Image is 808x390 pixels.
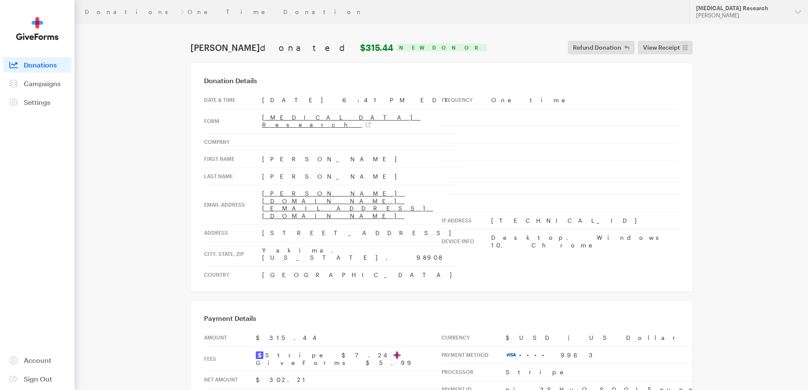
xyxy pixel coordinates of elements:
h3: Payment Details [204,314,679,323]
th: Company [204,133,262,151]
td: Yakima, [US_STATE], 98908 [262,241,460,266]
td: [DATE] 6:41 PM EDT [262,92,460,109]
td: One time [491,92,679,109]
h3: Donation Details [204,76,679,85]
th: Device info [442,229,491,254]
th: Frequency [442,92,491,109]
th: Date & time [204,92,262,109]
h1: [PERSON_NAME] [190,42,393,53]
th: Processor [442,364,506,381]
td: [TECHNICAL_ID] [491,212,679,229]
a: Donations [3,57,71,73]
a: Settings [3,95,71,110]
th: IP address [442,212,491,229]
th: Net Amount [204,371,256,389]
th: Amount [204,329,256,346]
span: View Receipt [643,42,680,53]
td: •••• 9963 [506,346,804,364]
span: Sign Out [24,375,52,383]
th: Country [204,266,262,283]
th: Form [204,109,262,133]
td: Stripe [506,364,804,381]
th: Last Name [204,168,262,185]
td: [STREET_ADDRESS] [262,224,460,242]
th: Address [204,224,262,242]
a: [PERSON_NAME][DOMAIN_NAME][EMAIL_ADDRESS][DOMAIN_NAME] [262,190,433,219]
span: Account [24,356,51,364]
td: Stripe $7.24 GiveForms $5.99 [256,346,442,371]
div: [PERSON_NAME] [696,12,788,19]
td: [PERSON_NAME] [262,168,460,185]
strong: $315.44 [360,42,393,53]
td: $USD | US Dollar [506,329,804,346]
th: Email address [204,185,262,224]
span: donated [260,42,358,53]
td: [GEOGRAPHIC_DATA] [262,266,460,283]
button: Refund Donation [568,41,635,54]
td: Desktop, Windows 10, Chrome [491,229,679,254]
img: stripe2-5d9aec7fb46365e6c7974577a8dae7ee9b23322d394d28ba5d52000e5e5e0903.svg [256,351,263,359]
span: Settings [24,98,50,106]
img: GiveForms [16,17,59,40]
div: [MEDICAL_DATA] Research [696,5,788,12]
td: $315.44 [256,329,442,346]
div: New Donor [397,44,487,51]
a: View Receipt [638,41,693,54]
th: Payment Method [442,346,506,364]
span: Donations [24,61,57,69]
a: Campaigns [3,76,71,91]
a: [MEDICAL_DATA] Research [262,114,421,129]
td: $302.21 [256,371,442,389]
th: First Name [204,151,262,168]
a: Donations [85,8,177,15]
a: Account [3,353,71,368]
img: favicon-aeed1a25926f1876c519c09abb28a859d2c37b09480cd79f99d23ee3a2171d47.svg [393,351,401,359]
th: Fees [204,346,256,371]
span: Campaigns [24,79,61,87]
a: Sign Out [3,371,71,387]
td: [PERSON_NAME] [262,151,460,168]
span: Refund Donation [573,42,621,53]
th: City, state, zip [204,241,262,266]
th: Currency [442,329,506,346]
